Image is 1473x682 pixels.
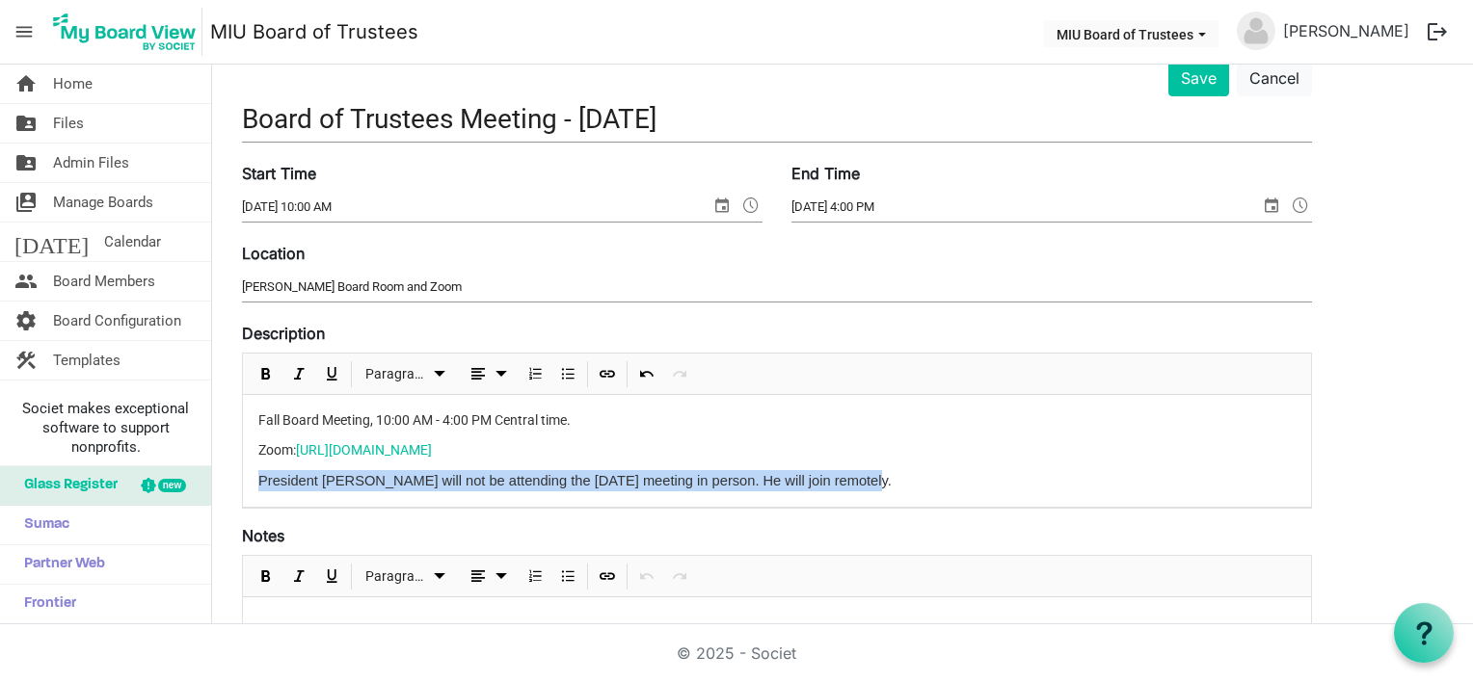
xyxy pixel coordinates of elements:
a: [URL][DOMAIN_NAME] [296,442,432,458]
span: Files [53,104,84,143]
div: Undo [630,354,663,394]
span: Frontier [14,585,76,623]
div: Bold [250,354,282,394]
span: Board Configuration [53,302,181,340]
button: Insert Link [595,564,621,589]
button: Numbered List [522,564,549,589]
button: Paragraph dropdownbutton [359,564,454,589]
div: Numbered List [519,556,551,596]
div: Underline [315,354,348,394]
div: new [158,479,186,492]
button: dropdownbutton [460,564,516,589]
p: Fall Board Meeting, 10:00 AM - 4:00 PM Central time. [258,410,1296,431]
span: home [14,65,38,103]
button: dropdownbutton [460,362,516,386]
div: Underline [315,556,348,596]
button: Insert Link [595,362,621,386]
span: people [14,262,38,301]
button: Italic [286,564,312,589]
button: Bulleted List [555,362,581,386]
span: switch_account [14,183,38,222]
button: Cancel [1237,60,1312,96]
span: folder_shared [14,104,38,143]
a: [PERSON_NAME] [1275,12,1417,50]
span: Paragraph [365,564,428,589]
span: Home [53,65,93,103]
p: Zoom: [258,440,1296,460]
span: folder_shared [14,144,38,182]
label: End Time [791,162,860,185]
button: Underline [319,362,345,386]
button: Underline [319,564,345,589]
a: © 2025 - Societ [677,643,796,663]
span: Templates [53,341,121,380]
div: Bold [250,556,282,596]
button: Italic [286,362,312,386]
span: construction [14,341,38,380]
label: Notes [242,524,284,547]
span: Sumac [14,506,69,544]
div: Bulleted List [551,354,584,394]
span: Admin Files [53,144,129,182]
span: Board Members [53,262,155,301]
label: Start Time [242,162,316,185]
a: My Board View Logo [47,8,210,56]
a: MIU Board of Trustees [210,13,418,51]
label: Description [242,322,325,345]
div: Formats [355,556,457,596]
span: select [710,193,734,218]
div: Formats [355,354,457,394]
span: Manage Boards [53,183,153,222]
input: Title [242,96,1312,142]
span: menu [6,13,42,50]
button: Bold [254,362,280,386]
div: Italic [282,354,315,394]
span: Partner Web [14,545,105,584]
img: My Board View Logo [47,8,202,56]
button: Bulleted List [555,564,581,589]
span: Calendar [104,223,161,261]
button: Bold [254,564,280,589]
div: Italic [282,556,315,596]
button: logout [1417,12,1458,52]
span: Glass Register [14,466,118,505]
span: select [1260,193,1283,218]
div: Insert Link [591,556,624,596]
button: Save [1168,60,1229,96]
button: Paragraph dropdownbutton [359,362,454,386]
span: settings [14,302,38,340]
button: Numbered List [522,362,549,386]
span: Paragraph [365,362,428,386]
img: no-profile-picture.svg [1237,12,1275,50]
button: MIU Board of Trustees dropdownbutton [1044,20,1219,47]
div: Alignments [457,354,520,394]
label: Location [242,242,305,265]
button: Undo [634,362,660,386]
span: President [PERSON_NAME] will not be attending the [DATE] meeting in person. He will join remotely. [258,473,892,488]
div: Insert Link [591,354,624,394]
span: [DATE] [14,223,89,261]
div: Bulleted List [551,556,584,596]
span: Societ makes exceptional software to support nonprofits. [9,399,202,457]
div: Numbered List [519,354,551,394]
div: Alignments [457,556,520,596]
